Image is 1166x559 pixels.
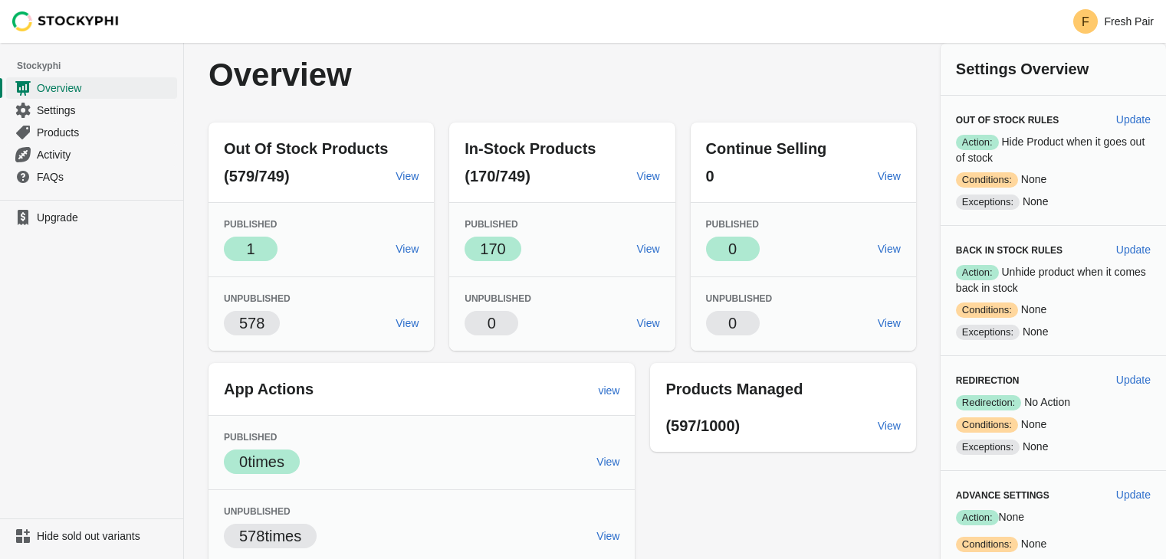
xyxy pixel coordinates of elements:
span: View [878,170,901,182]
p: Fresh Pair [1104,15,1154,28]
span: Continue Selling [706,140,827,157]
span: View [878,420,901,432]
a: FAQs [6,165,177,188]
span: Update [1116,374,1151,386]
span: View [636,243,659,255]
span: Settings [37,103,174,118]
p: Unhide product when it comes back in stock [956,264,1151,296]
span: Unpublished [224,506,291,517]
span: Out Of Stock Products [224,140,388,157]
span: FAQs [37,169,174,185]
span: Unpublished [706,293,773,304]
span: Avatar with initials F [1073,9,1098,34]
text: F [1082,15,1090,28]
p: None [956,536,1151,552]
button: Update [1110,481,1157,508]
button: Update [1110,106,1157,133]
p: None [956,324,1151,340]
h3: Back in Stock Rules [956,244,1104,257]
span: Conditions: [956,537,1018,552]
span: Conditions: [956,417,1018,433]
span: Update [1116,244,1151,256]
span: 0 times [239,453,284,470]
a: View [389,235,425,263]
span: Exceptions: [956,325,1020,340]
span: Hide sold out variants [37,528,174,544]
img: Stockyphi [12,11,120,31]
a: Overview [6,77,177,99]
span: Conditions: [956,302,1018,318]
span: Exceptions: [956,195,1020,210]
span: View [636,317,659,329]
span: Exceptions: [956,440,1020,455]
span: View [878,243,901,255]
a: View [590,522,626,550]
span: 578 times [239,528,301,544]
a: Hide sold out variants [6,525,177,547]
button: Update [1110,236,1157,263]
a: View [872,162,907,190]
span: In-Stock Products [465,140,596,157]
p: No Action [956,394,1151,410]
span: 0 [728,315,737,332]
a: View [630,235,665,263]
span: Unpublished [224,293,291,304]
span: View [878,317,901,329]
p: Overview [209,58,628,92]
a: view [592,377,626,404]
span: Update [1116,489,1151,501]
p: None [956,509,1151,525]
span: view [598,384,619,397]
span: Products [37,125,174,140]
a: View [389,309,425,337]
a: View [590,448,626,476]
span: (579/749) [224,168,290,185]
p: None [956,302,1151,318]
span: Overview [37,80,174,96]
span: 170 [480,240,505,257]
h3: Advance Settings [956,489,1104,502]
p: Hide Product when it goes out of stock [956,134,1151,165]
span: View [636,170,659,182]
span: View [396,170,419,182]
span: Action: [956,265,999,280]
span: 1 [246,240,255,257]
span: Published [224,432,277,443]
span: (170/749) [465,168,530,185]
span: Settings Overview [956,60,1089,77]
button: Update [1110,366,1157,394]
span: Action: [956,135,999,150]
span: Published [465,219,517,230]
a: View [872,309,907,337]
a: View [389,162,425,190]
span: View [396,317,419,329]
span: Update [1116,113,1151,126]
p: None [956,194,1151,210]
a: Settings [6,99,177,121]
span: View [596,530,619,542]
span: Unpublished [465,293,531,304]
a: View [872,235,907,263]
a: Upgrade [6,207,177,228]
span: 0 [728,240,737,257]
span: Activity [37,147,174,162]
span: Stockyphi [17,58,183,74]
h3: Redirection [956,374,1104,387]
span: 578 [239,315,264,332]
p: None [956,439,1151,455]
span: App Actions [224,381,314,397]
span: Redirection: [956,395,1021,410]
span: View [596,456,619,468]
h3: Out of Stock Rules [956,114,1104,126]
p: None [956,172,1151,188]
a: View [872,412,907,440]
button: Avatar with initials FFresh Pair [1067,6,1160,37]
a: Activity [6,143,177,165]
p: 0 [488,312,496,334]
p: None [956,417,1151,433]
span: Products Managed [665,381,803,397]
span: (597/1000) [665,417,740,434]
span: 0 [706,168,714,185]
a: View [630,162,665,190]
span: Conditions: [956,172,1018,188]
